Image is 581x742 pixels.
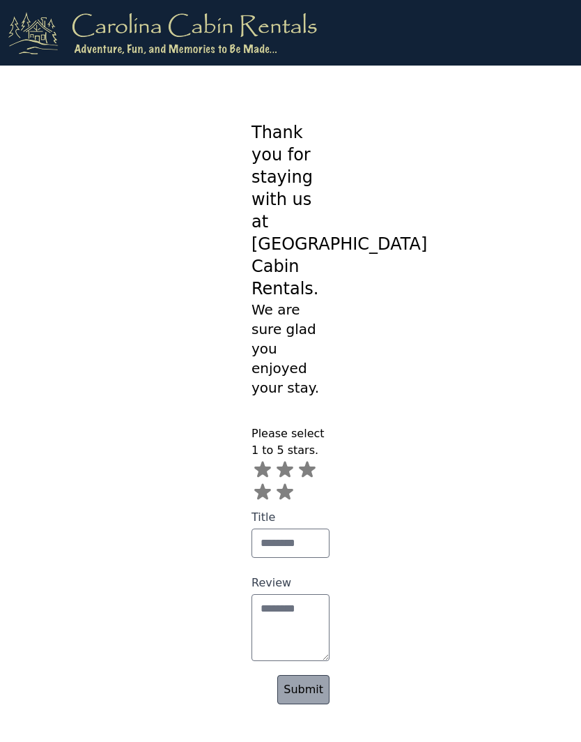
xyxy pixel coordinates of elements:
[251,510,275,524] span: Title
[251,576,291,589] span: Review
[251,300,330,409] p: We are sure glad you enjoyed your stay.
[251,425,330,459] p: Please select 1 to 5 stars.
[251,594,330,661] textarea: Review
[251,529,330,558] input: Title
[277,675,330,704] a: Submit
[8,11,317,54] img: logo.png
[251,121,330,300] h1: Thank you for staying with us at [GEOGRAPHIC_DATA] Cabin Rentals.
